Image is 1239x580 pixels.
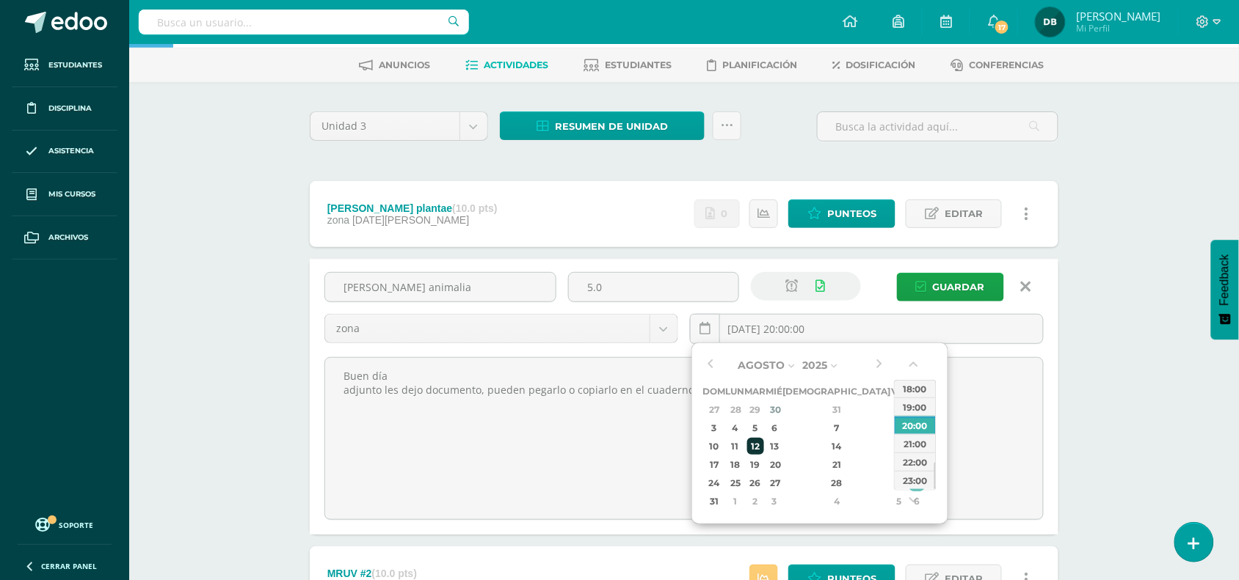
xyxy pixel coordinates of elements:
[708,54,798,77] a: Planificación
[569,273,738,301] input: Puntos máximos
[895,379,936,397] div: 18:00
[723,59,798,70] span: Planificación
[352,214,469,226] span: [DATE][PERSON_NAME]
[893,474,906,491] div: 29
[895,471,936,489] div: 23:00
[793,474,880,491] div: 28
[897,273,1004,301] button: Guardar
[951,54,1044,77] a: Conferencias
[893,438,906,455] div: 15
[827,200,876,227] span: Punteos
[768,474,781,491] div: 27
[893,401,906,418] div: 1
[705,456,724,473] div: 17
[18,514,112,534] a: Soporte
[41,561,97,571] span: Cerrar panel
[703,382,726,400] th: Dom
[325,358,1043,519] textarea: Buen día adjunto les dejo documento, pueden pegarlo o copiarlo en el cuaderno y realizar la activ...
[48,59,102,71] span: Estudiantes
[793,419,880,436] div: 7
[327,568,417,579] div: MRUV #2
[12,44,117,87] a: Estudiantes
[372,568,417,579] strong: (10.0 pts)
[691,315,1043,343] input: Fecha de entrega
[783,382,891,400] th: [DEMOGRAPHIC_DATA]
[793,493,880,510] div: 4
[466,54,549,77] a: Actividades
[12,173,117,216] a: Mis cursos
[945,200,983,227] span: Editar
[793,438,880,455] div: 14
[360,54,431,77] a: Anuncios
[766,382,783,400] th: Mié
[452,202,497,214] strong: (10.0 pts)
[768,456,781,473] div: 20
[48,103,92,114] span: Disciplina
[727,419,743,436] div: 4
[893,456,906,473] div: 22
[500,111,705,140] a: Resumen de unidad
[705,438,724,455] div: 10
[768,401,781,418] div: 30
[705,474,724,491] div: 24
[895,434,936,452] div: 21:00
[705,401,724,418] div: 27
[327,214,349,226] span: zona
[891,382,908,400] th: Vie
[745,382,766,400] th: Mar
[895,452,936,471] div: 22:00
[727,438,743,455] div: 11
[747,456,764,473] div: 19
[325,273,556,301] input: Título
[694,199,740,228] a: No se han realizado entregas
[48,232,88,243] span: Archivos
[705,493,724,510] div: 31
[379,59,431,70] span: Anuncios
[818,112,1058,141] input: Busca la actividad aquí...
[12,216,117,260] a: Archivos
[722,200,728,227] span: 0
[48,188,95,200] span: Mis cursos
[793,401,880,418] div: 31
[705,419,724,436] div: 3
[747,493,764,510] div: 2
[12,87,117,131] a: Disciplina
[793,456,880,473] div: 21
[484,59,549,70] span: Actividades
[310,112,487,140] a: Unidad 3
[738,359,785,372] span: Agosto
[747,474,764,491] div: 26
[727,456,743,473] div: 18
[970,59,1044,70] span: Conferencias
[59,520,94,530] span: Soporte
[895,416,936,434] div: 20:00
[336,315,639,342] span: zona
[768,438,781,455] div: 13
[768,493,781,510] div: 3
[584,54,672,77] a: Estudiantes
[747,419,764,436] div: 5
[555,113,668,140] span: Resumen de unidad
[893,493,906,510] div: 5
[139,10,469,34] input: Busca un usuario...
[48,145,94,157] span: Asistencia
[1076,22,1160,34] span: Mi Perfil
[1211,240,1239,339] button: Feedback - Mostrar encuesta
[893,419,906,436] div: 8
[846,59,916,70] span: Dosificación
[768,419,781,436] div: 6
[1036,7,1065,37] img: 6d5ad99c5053a67dda1ca5e57dc7edce.png
[327,202,498,214] div: [PERSON_NAME] plantae
[321,112,448,140] span: Unidad 3
[933,274,985,301] span: Guardar
[325,315,677,342] a: zona
[726,382,745,400] th: Lun
[727,474,743,491] div: 25
[994,19,1010,35] span: 17
[12,131,117,174] a: Asistencia
[747,438,764,455] div: 12
[727,493,743,510] div: 1
[727,401,743,418] div: 28
[747,401,764,418] div: 29
[895,397,936,416] div: 19:00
